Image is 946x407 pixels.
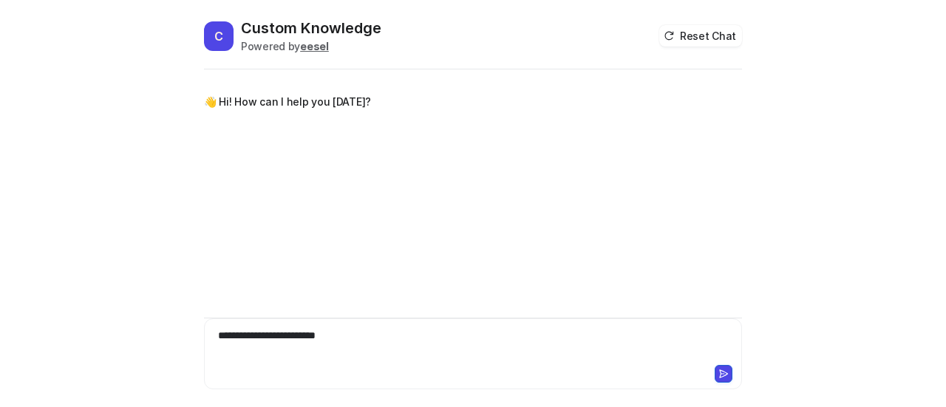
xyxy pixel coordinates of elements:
[300,40,329,52] b: eesel
[204,93,371,111] p: 👋 Hi! How can I help you [DATE]?
[659,25,742,47] button: Reset Chat
[241,38,381,54] div: Powered by
[204,21,234,51] span: C
[241,18,381,38] h2: Custom Knowledge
